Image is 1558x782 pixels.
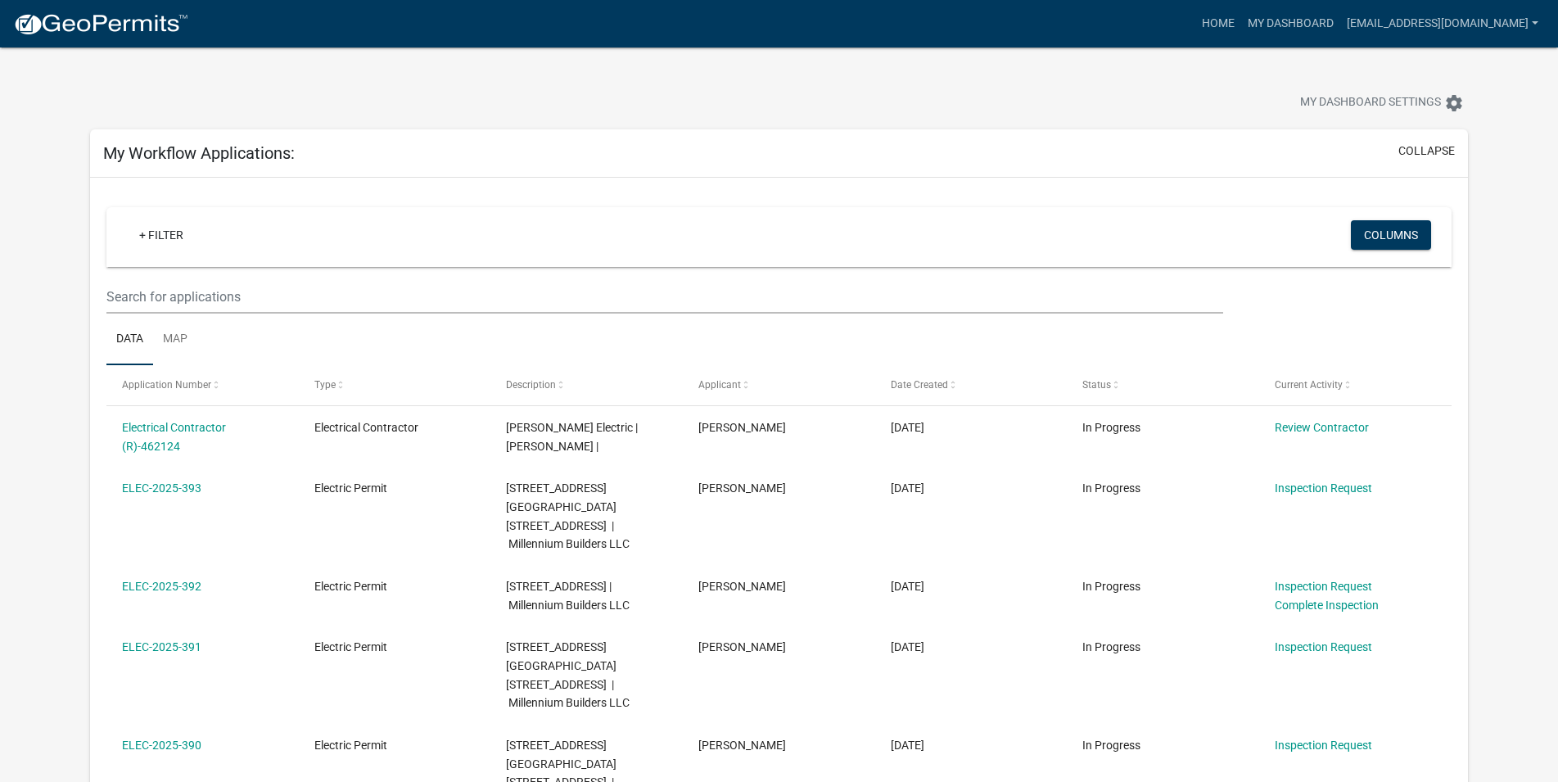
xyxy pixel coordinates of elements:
[1082,481,1140,495] span: In Progress
[314,481,387,495] span: Electric Permit
[314,739,387,752] span: Electric Permit
[1300,93,1441,113] span: My Dashboard Settings
[1275,421,1369,434] a: Review Contractor
[106,365,299,405] datatable-header-cell: Application Number
[1082,580,1140,593] span: In Progress
[698,580,786,593] span: Ben Marrs
[506,421,638,453] span: Ben Marrs Electric | Ben Marrs |
[874,365,1067,405] datatable-header-cell: Date Created
[506,379,556,391] span: Description
[1259,365,1452,405] datatable-header-cell: Current Activity
[698,421,786,434] span: Ben Marrs
[1351,220,1431,250] button: Columns
[1340,8,1545,39] a: [EMAIL_ADDRESS][DOMAIN_NAME]
[106,280,1223,314] input: Search for applications
[891,481,924,495] span: 07/22/2025
[153,314,197,366] a: Map
[891,640,924,653] span: 07/22/2025
[1067,365,1259,405] datatable-header-cell: Status
[1275,640,1372,653] a: Inspection Request
[126,220,196,250] a: + Filter
[1287,87,1477,119] button: My Dashboard Settingssettings
[122,421,226,453] a: Electrical Contractor (R)-462124
[122,739,201,752] a: ELEC-2025-390
[122,580,201,593] a: ELEC-2025-392
[1275,379,1343,391] span: Current Activity
[891,580,924,593] span: 07/22/2025
[122,481,201,495] a: ELEC-2025-393
[506,481,630,550] span: 2092 ASTER DRIVE 2092 Aster Drive | Millennium Builders LLC
[314,421,418,434] span: Electrical Contractor
[1195,8,1241,39] a: Home
[891,739,924,752] span: 07/22/2025
[683,365,875,405] datatable-header-cell: Applicant
[1398,142,1455,160] button: collapse
[1082,421,1140,434] span: In Progress
[122,640,201,653] a: ELEC-2025-391
[1082,379,1111,391] span: Status
[506,640,630,709] span: 2096 ASTER DRIVE 2096 Aster Drive | Millennium Builders LLC
[506,580,630,612] span: 2094 ASTER DRIVE 2094 Aster Drive lot 309 | Millennium Builders LLC
[314,640,387,653] span: Electric Permit
[1444,93,1464,113] i: settings
[1275,739,1372,752] a: Inspection Request
[314,379,336,391] span: Type
[1241,8,1340,39] a: My Dashboard
[1082,640,1140,653] span: In Progress
[299,365,491,405] datatable-header-cell: Type
[698,481,786,495] span: Ben Marrs
[891,379,948,391] span: Date Created
[1275,580,1372,593] a: Inspection Request
[1275,599,1379,612] a: Complete Inspection
[1082,739,1140,752] span: In Progress
[314,580,387,593] span: Electric Permit
[1275,481,1372,495] a: Inspection Request
[698,379,741,391] span: Applicant
[490,365,683,405] datatable-header-cell: Description
[891,421,924,434] span: 08/11/2025
[106,314,153,366] a: Data
[698,739,786,752] span: Ben Marrs
[122,379,211,391] span: Application Number
[698,640,786,653] span: Ben Marrs
[103,143,295,163] h5: My Workflow Applications:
